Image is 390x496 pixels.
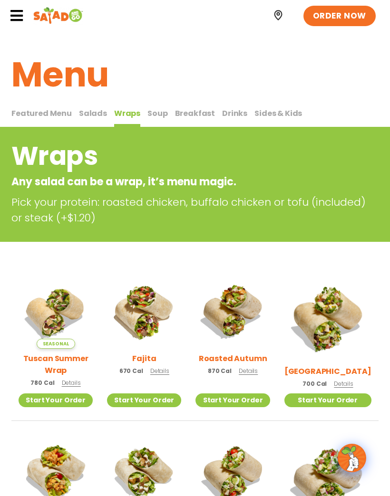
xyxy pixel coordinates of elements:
span: Details [150,367,169,375]
span: Soup [147,108,167,119]
img: Product photo for Tuscan Summer Wrap [19,274,93,348]
h2: Roasted Autumn [199,353,267,364]
span: Featured Menu [11,108,72,119]
h2: Fajita [132,353,156,364]
a: Start Your Order [284,393,371,407]
span: 670 Cal [119,367,143,375]
img: wpChatIcon [339,445,365,471]
span: Drinks [222,108,247,119]
span: Breakfast [175,108,215,119]
span: 780 Cal [30,379,54,387]
h2: [GEOGRAPHIC_DATA] [284,365,371,377]
span: Details [62,379,81,387]
span: 700 Cal [302,380,327,388]
a: ORDER NOW [303,6,376,27]
p: Pick your protein: roasted chicken, buffalo chicken or tofu (included) or steak (+$1.20) [11,194,379,226]
img: Header logo [33,6,83,25]
p: Any salad can be a wrap, it’s menu magic. [11,174,302,190]
span: Salads [79,108,107,119]
img: Product photo for Roasted Autumn Wrap [195,274,270,348]
h1: Menu [11,49,379,100]
img: Product photo for BBQ Ranch Wrap [284,274,371,361]
span: Sides & Kids [254,108,302,119]
a: Start Your Order [19,393,93,407]
span: Seasonal [37,339,75,349]
span: ORDER NOW [313,10,366,22]
span: Wraps [114,108,140,119]
span: Details [239,367,258,375]
h2: Tuscan Summer Wrap [19,353,93,376]
span: Details [334,380,353,388]
div: Tabbed content [11,104,379,127]
a: Start Your Order [107,393,181,407]
span: 870 Cal [208,367,232,375]
img: Product photo for Fajita Wrap [107,274,181,348]
h2: Wraps [11,137,302,175]
a: Start Your Order [195,393,270,407]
